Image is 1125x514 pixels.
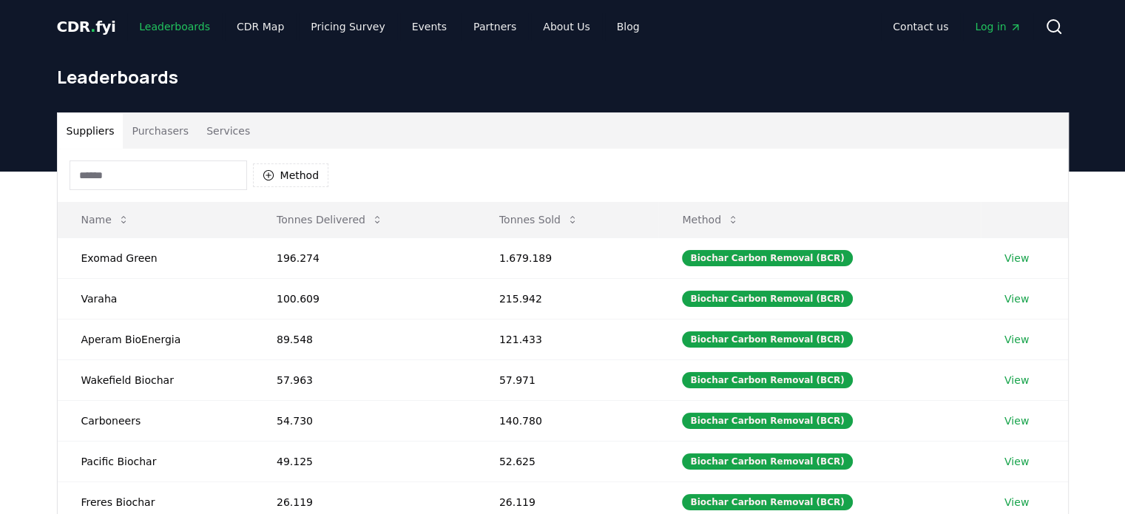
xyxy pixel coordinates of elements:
[253,359,476,400] td: 57.963
[58,400,253,441] td: Carboneers
[1004,495,1029,510] a: View
[253,237,476,278] td: 196.274
[253,441,476,481] td: 49.125
[58,359,253,400] td: Wakefield Biochar
[123,113,197,149] button: Purchasers
[531,13,601,40] a: About Us
[57,65,1069,89] h1: Leaderboards
[58,319,253,359] td: Aperam BioEnergia
[881,13,960,40] a: Contact us
[881,13,1033,40] nav: Main
[70,205,141,234] button: Name
[476,319,659,359] td: 121.433
[1004,413,1029,428] a: View
[476,441,659,481] td: 52.625
[1004,251,1029,266] a: View
[605,13,652,40] a: Blog
[253,278,476,319] td: 100.609
[253,319,476,359] td: 89.548
[225,13,296,40] a: CDR Map
[58,278,253,319] td: Varaha
[58,237,253,278] td: Exomad Green
[975,19,1021,34] span: Log in
[1004,332,1029,347] a: View
[1004,373,1029,388] a: View
[476,237,659,278] td: 1.679.189
[682,413,852,429] div: Biochar Carbon Removal (BCR)
[487,205,590,234] button: Tonnes Sold
[127,13,651,40] nav: Main
[682,291,852,307] div: Biochar Carbon Removal (BCR)
[682,453,852,470] div: Biochar Carbon Removal (BCR)
[682,250,852,266] div: Biochar Carbon Removal (BCR)
[253,163,329,187] button: Method
[462,13,528,40] a: Partners
[1004,291,1029,306] a: View
[58,441,253,481] td: Pacific Biochar
[476,400,659,441] td: 140.780
[90,18,95,35] span: .
[1004,454,1029,469] a: View
[57,16,116,37] a: CDR.fyi
[476,278,659,319] td: 215.942
[682,331,852,348] div: Biochar Carbon Removal (BCR)
[476,359,659,400] td: 57.971
[58,113,124,149] button: Suppliers
[197,113,259,149] button: Services
[127,13,222,40] a: Leaderboards
[682,372,852,388] div: Biochar Carbon Removal (BCR)
[253,400,476,441] td: 54.730
[57,18,116,35] span: CDR fyi
[265,205,395,234] button: Tonnes Delivered
[963,13,1033,40] a: Log in
[682,494,852,510] div: Biochar Carbon Removal (BCR)
[299,13,396,40] a: Pricing Survey
[670,205,751,234] button: Method
[400,13,459,40] a: Events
